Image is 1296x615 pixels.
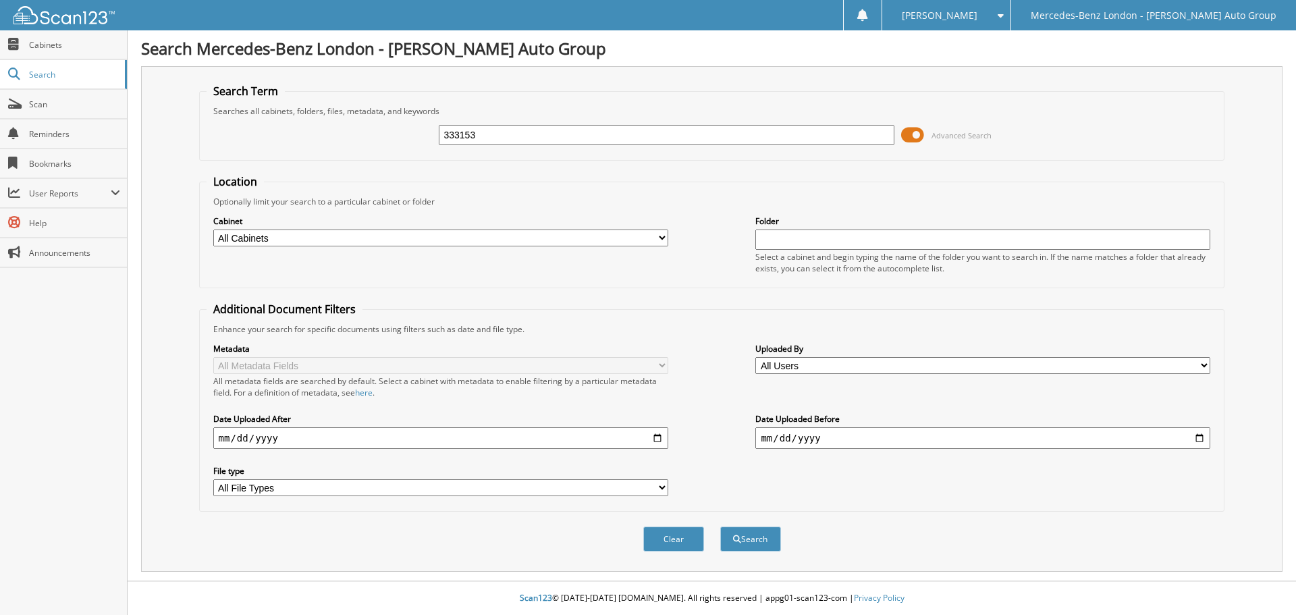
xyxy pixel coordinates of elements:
[643,527,704,552] button: Clear
[207,174,264,189] legend: Location
[207,323,1218,335] div: Enhance your search for specific documents using filters such as date and file type.
[29,99,120,110] span: Scan
[520,592,552,604] span: Scan123
[29,247,120,259] span: Announcements
[755,343,1210,354] label: Uploaded By
[29,217,120,229] span: Help
[213,413,668,425] label: Date Uploaded After
[213,215,668,227] label: Cabinet
[902,11,977,20] span: [PERSON_NAME]
[355,387,373,398] a: here
[213,427,668,449] input: start
[932,130,992,140] span: Advanced Search
[29,69,118,80] span: Search
[755,215,1210,227] label: Folder
[213,375,668,398] div: All metadata fields are searched by default. Select a cabinet with metadata to enable filtering b...
[207,302,362,317] legend: Additional Document Filters
[755,251,1210,274] div: Select a cabinet and begin typing the name of the folder you want to search in. If the name match...
[128,582,1296,615] div: © [DATE]-[DATE] [DOMAIN_NAME]. All rights reserved | appg01-scan123-com |
[213,465,668,477] label: File type
[29,128,120,140] span: Reminders
[755,413,1210,425] label: Date Uploaded Before
[207,84,285,99] legend: Search Term
[755,427,1210,449] input: end
[1031,11,1276,20] span: Mercedes-Benz London - [PERSON_NAME] Auto Group
[29,188,111,199] span: User Reports
[720,527,781,552] button: Search
[1228,550,1296,615] iframe: Chat Widget
[207,196,1218,207] div: Optionally limit your search to a particular cabinet or folder
[213,343,668,354] label: Metadata
[29,39,120,51] span: Cabinets
[207,105,1218,117] div: Searches all cabinets, folders, files, metadata, and keywords
[13,6,115,24] img: scan123-logo-white.svg
[854,592,905,604] a: Privacy Policy
[141,37,1282,59] h1: Search Mercedes-Benz London - [PERSON_NAME] Auto Group
[29,158,120,169] span: Bookmarks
